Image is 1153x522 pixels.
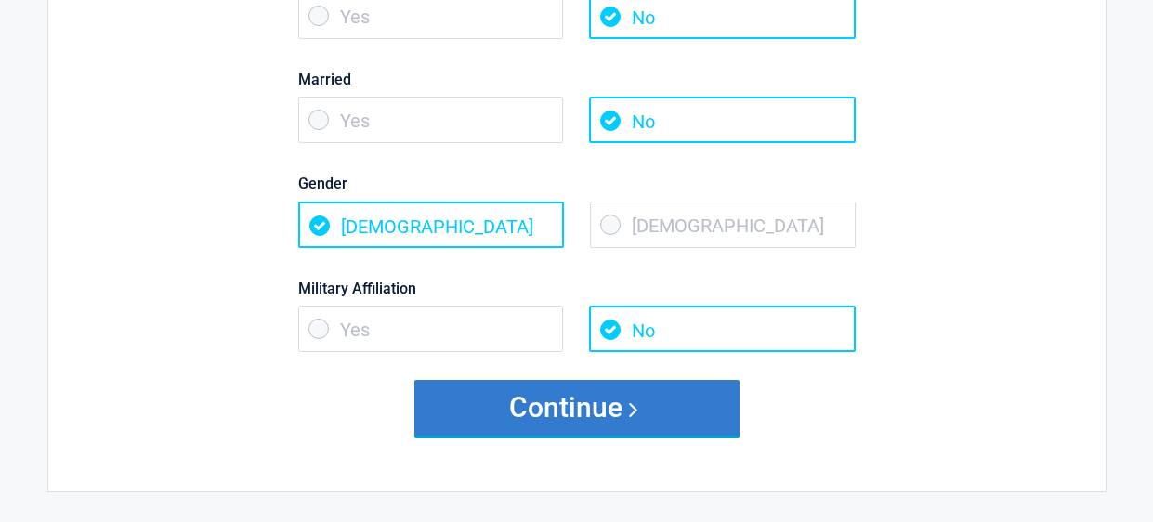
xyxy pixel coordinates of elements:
label: Military Affiliation [298,276,856,301]
label: Married [298,67,856,92]
span: No [589,97,855,143]
label: Gender [298,171,856,196]
span: [DEMOGRAPHIC_DATA] [298,202,564,248]
span: Yes [298,306,564,352]
button: Continue [414,380,740,436]
span: No [589,306,855,352]
span: [DEMOGRAPHIC_DATA] [590,202,856,248]
span: Yes [298,97,564,143]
